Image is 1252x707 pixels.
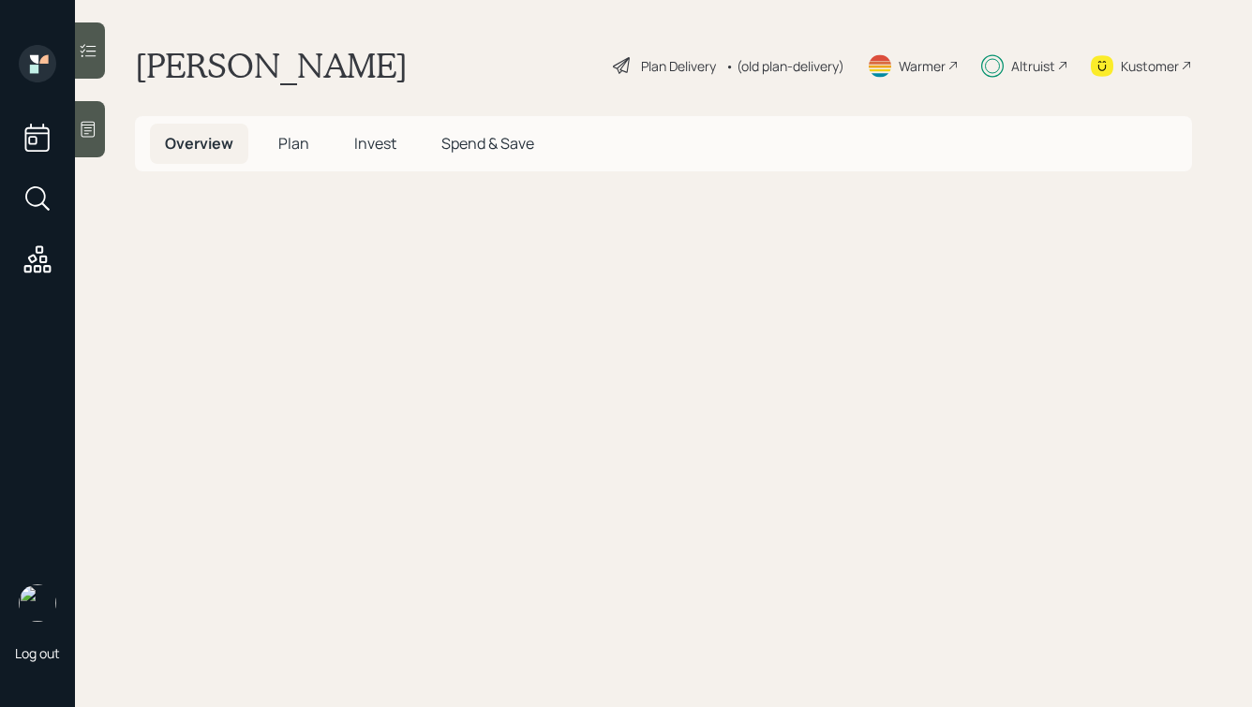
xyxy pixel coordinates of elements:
span: Plan [278,133,309,154]
div: Log out [15,644,60,662]
h1: [PERSON_NAME] [135,45,408,86]
img: hunter_neumayer.jpg [19,584,56,622]
div: Kustomer [1121,56,1179,76]
span: Spend & Save [441,133,534,154]
span: Overview [165,133,233,154]
div: • (old plan-delivery) [725,56,844,76]
div: Warmer [899,56,946,76]
div: Plan Delivery [641,56,716,76]
span: Invest [354,133,396,154]
div: Altruist [1011,56,1055,76]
